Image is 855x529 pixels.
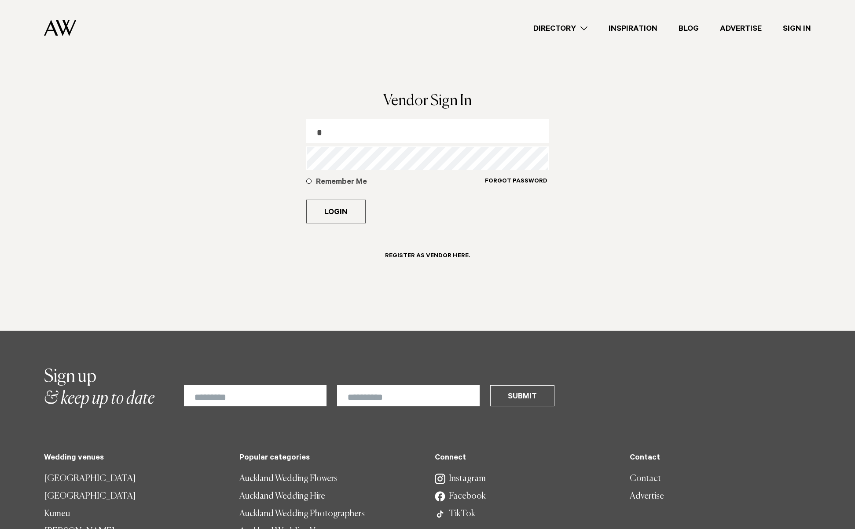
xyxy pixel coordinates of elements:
[435,470,616,488] a: Instagram
[316,177,485,188] h5: Remember Me
[630,470,811,488] a: Contact
[44,366,154,410] h2: & keep up to date
[385,252,470,261] h6: Register as Vendor here.
[44,470,225,488] a: [GEOGRAPHIC_DATA]
[435,454,616,463] h5: Connect
[44,505,225,523] a: Kumeu
[306,200,366,223] button: Login
[485,178,547,186] h6: Forgot Password
[435,505,616,523] a: TikTok
[44,488,225,505] a: [GEOGRAPHIC_DATA]
[239,505,421,523] a: Auckland Wedding Photographers
[44,368,96,386] span: Sign up
[239,488,421,505] a: Auckland Wedding Hire
[490,385,554,406] button: Submit
[374,244,481,273] a: Register as Vendor here.
[44,20,76,36] img: Auckland Weddings Logo
[630,488,811,505] a: Advertise
[435,488,616,505] a: Facebook
[630,454,811,463] h5: Contact
[306,94,549,109] h1: Vendor Sign In
[44,454,225,463] h5: Wedding venues
[598,22,668,34] a: Inspiration
[523,22,598,34] a: Directory
[772,22,822,34] a: Sign In
[484,177,548,196] a: Forgot Password
[709,22,772,34] a: Advertise
[239,454,421,463] h5: Popular categories
[239,470,421,488] a: Auckland Wedding Flowers
[668,22,709,34] a: Blog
